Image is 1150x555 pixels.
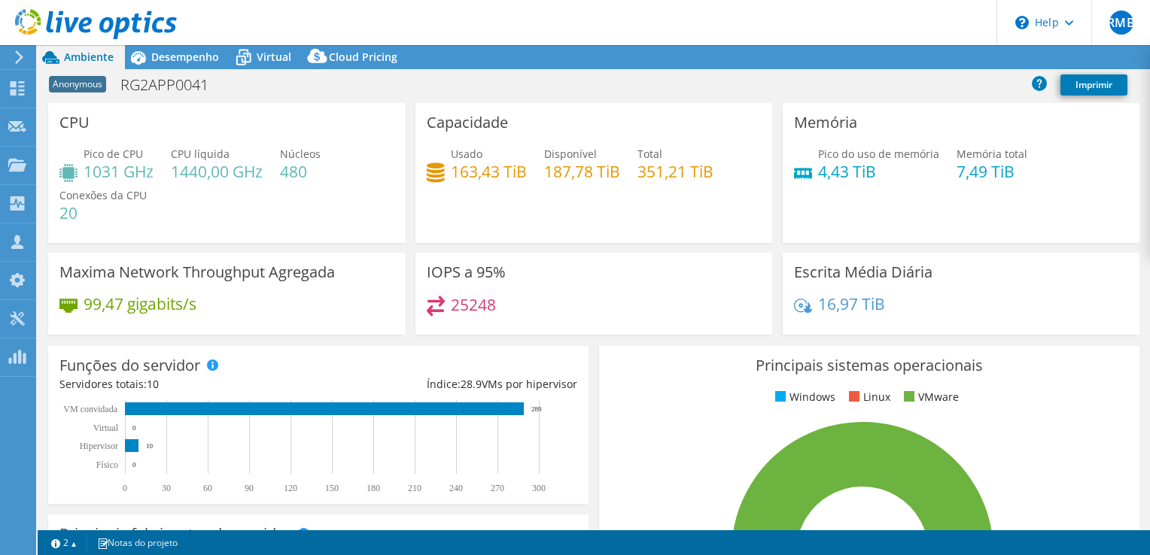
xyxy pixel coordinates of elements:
text: 289 [531,405,542,413]
li: VMware [900,389,959,405]
h4: 163,43 TiB [451,163,527,180]
text: 0 [132,424,136,432]
h3: IOPS a 95% [427,264,506,281]
span: RMB [1109,11,1133,35]
span: Disponível [544,147,597,161]
h3: Principais fabricantes de servidor [59,526,291,542]
a: Notas do projeto [87,533,188,552]
text: 150 [325,483,339,493]
text: 30 [162,483,171,493]
span: Desempenho [151,50,219,64]
span: Total [637,147,662,161]
text: 60 [203,483,212,493]
h3: Maxima Network Throughput Agregada [59,264,335,281]
text: 90 [245,483,254,493]
span: CPU líquida [171,147,230,161]
a: Imprimir [1060,74,1127,96]
text: 240 [449,483,463,493]
h4: 480 [280,163,321,180]
text: 120 [284,483,297,493]
text: 0 [132,461,136,469]
h4: 1031 GHz [84,163,154,180]
text: Virtual [93,423,119,433]
text: Hipervisor [80,441,118,451]
h4: 1440,00 GHz [171,163,263,180]
h1: RG2APP0041 [114,77,232,93]
span: Usado [451,147,482,161]
span: Ambiente [64,50,114,64]
text: 10 [146,442,154,450]
h3: Funções do servidor [59,357,200,374]
text: 0 [123,483,127,493]
span: Cloud Pricing [329,50,397,64]
text: 270 [491,483,504,493]
h3: Principais sistemas operacionais [610,357,1128,374]
h4: 4,43 TiB [818,163,939,180]
span: Anonymous [49,76,106,92]
span: 28.9 [461,377,482,391]
text: 180 [367,483,380,493]
span: Pico do uso de memória [818,147,939,161]
h4: 351,21 TiB [637,163,713,180]
div: Índice: VMs por hipervisor [318,376,577,393]
text: 300 [532,483,546,493]
span: Conexões da CPU [59,188,147,202]
h3: CPU [59,114,90,131]
span: Memória total [957,147,1027,161]
h4: 16,97 TiB [818,296,885,312]
h4: 187,78 TiB [544,163,620,180]
span: Núcleos [280,147,321,161]
tspan: Físico [96,459,118,470]
div: Servidores totais: [59,376,318,393]
span: Pico de CPU [84,147,143,161]
svg: \n [1015,16,1029,29]
h3: Memória [794,114,857,131]
h4: 7,49 TiB [957,163,1027,180]
h4: 25248 [451,296,496,313]
span: 10 [147,377,159,391]
a: 2 [41,533,87,552]
h3: Escrita Média Diária [794,264,932,281]
li: Windows [771,389,835,405]
text: VM convidada [63,404,117,414]
span: Virtual [257,50,291,64]
text: 210 [408,483,421,493]
h4: 20 [59,205,147,221]
h3: Capacidade [427,114,508,131]
h4: 99,47 gigabits/s [84,296,196,312]
li: Linux [845,389,890,405]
